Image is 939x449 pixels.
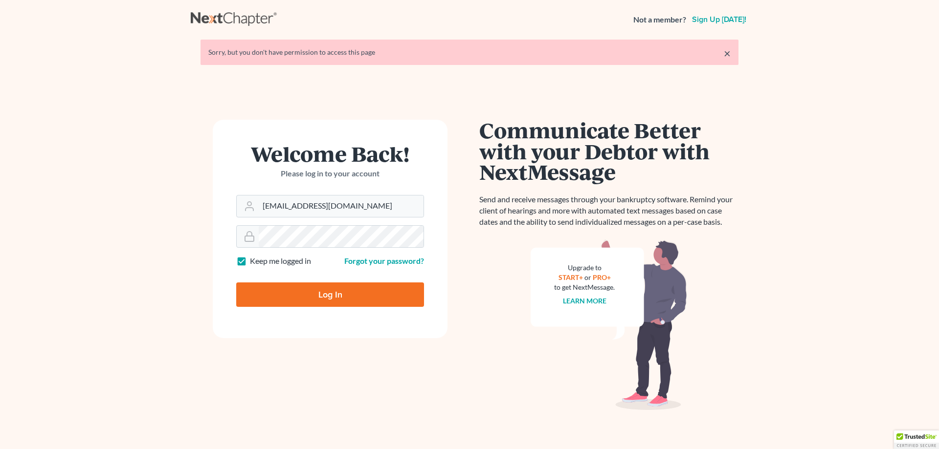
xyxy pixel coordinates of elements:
a: × [724,47,731,59]
strong: Not a member? [633,14,686,25]
div: to get NextMessage. [554,282,615,292]
h1: Welcome Back! [236,143,424,164]
div: TrustedSite Certified [894,430,939,449]
input: Email Address [259,195,424,217]
div: Sorry, but you don't have permission to access this page [208,47,731,57]
p: Please log in to your account [236,168,424,179]
label: Keep me logged in [250,256,311,267]
span: or [584,273,591,281]
a: Sign up [DATE]! [690,16,748,23]
a: PRO+ [593,273,611,281]
p: Send and receive messages through your bankruptcy software. Remind your client of hearings and mo... [479,194,738,228]
div: Upgrade to [554,263,615,273]
h1: Communicate Better with your Debtor with NextMessage [479,120,738,182]
img: nextmessage_bg-59042aed3d76b12b5cd301f8e5b87938c9018125f34e5fa2b7a6b67550977c72.svg [531,239,687,410]
a: Forgot your password? [344,256,424,265]
a: Learn more [563,297,606,305]
a: START+ [559,273,583,281]
input: Log In [236,282,424,307]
